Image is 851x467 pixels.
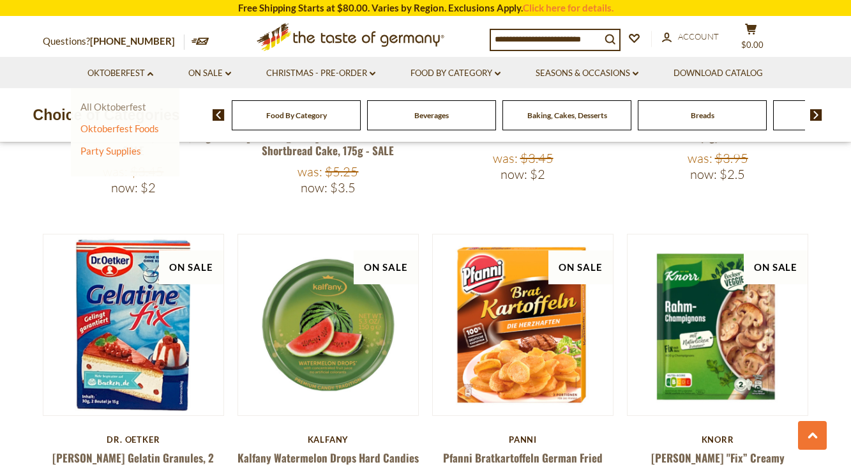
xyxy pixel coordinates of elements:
[719,166,745,182] span: $2.5
[662,30,719,44] a: Account
[414,111,449,120] a: Beverages
[741,40,764,50] span: $0.00
[527,111,607,120] a: Baking, Cakes, Desserts
[536,66,638,80] a: Seasons & Occasions
[330,180,356,195] span: $3.5
[690,166,717,182] label: Now:
[493,150,518,166] label: Was:
[520,150,554,166] span: $3.45
[410,66,501,80] a: Food By Category
[43,234,224,415] img: Dr. Oetker Gelatin Granules, 2 Pack - SALE
[325,164,358,180] span: $5.25
[732,23,771,55] button: $0.00
[140,180,156,195] span: $2
[237,434,419,445] div: Kalfany
[43,434,225,445] div: Dr. Oetker
[691,111,714,120] a: Breads
[111,180,138,195] label: Now:
[627,434,809,445] div: Knorr
[433,234,614,415] img: Pfanni Bratkartoffeln German Fried Potatoes, 14 oz - SALE
[628,234,808,415] img: Knorr "Fix” Creamy Mushroom Sauce Mix, 1.5 oz - SALE
[432,434,614,445] div: Panni
[80,123,159,134] a: Oktoberfest Foods
[501,166,527,182] label: Now:
[80,145,141,157] a: Party Supplies
[80,101,146,112] a: All Oktoberfest
[90,35,175,47] a: [PHONE_NUMBER]
[301,180,328,195] label: Now:
[43,33,185,50] p: Questions?
[688,150,712,166] label: Was:
[266,111,327,120] a: Food By Category
[530,166,545,182] span: $2
[238,234,419,415] img: Kalfany Watermelon Drops Hard Candies Tin, 150g - SALE
[674,66,763,80] a: Download Catalog
[266,66,375,80] a: Christmas - PRE-ORDER
[297,164,322,180] label: Was:
[523,2,614,13] a: Click here for details.
[213,109,225,121] img: previous arrow
[810,109,822,121] img: next arrow
[188,66,231,80] a: On Sale
[87,66,153,80] a: Oktoberfest
[678,31,719,42] span: Account
[715,150,748,166] span: $3.95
